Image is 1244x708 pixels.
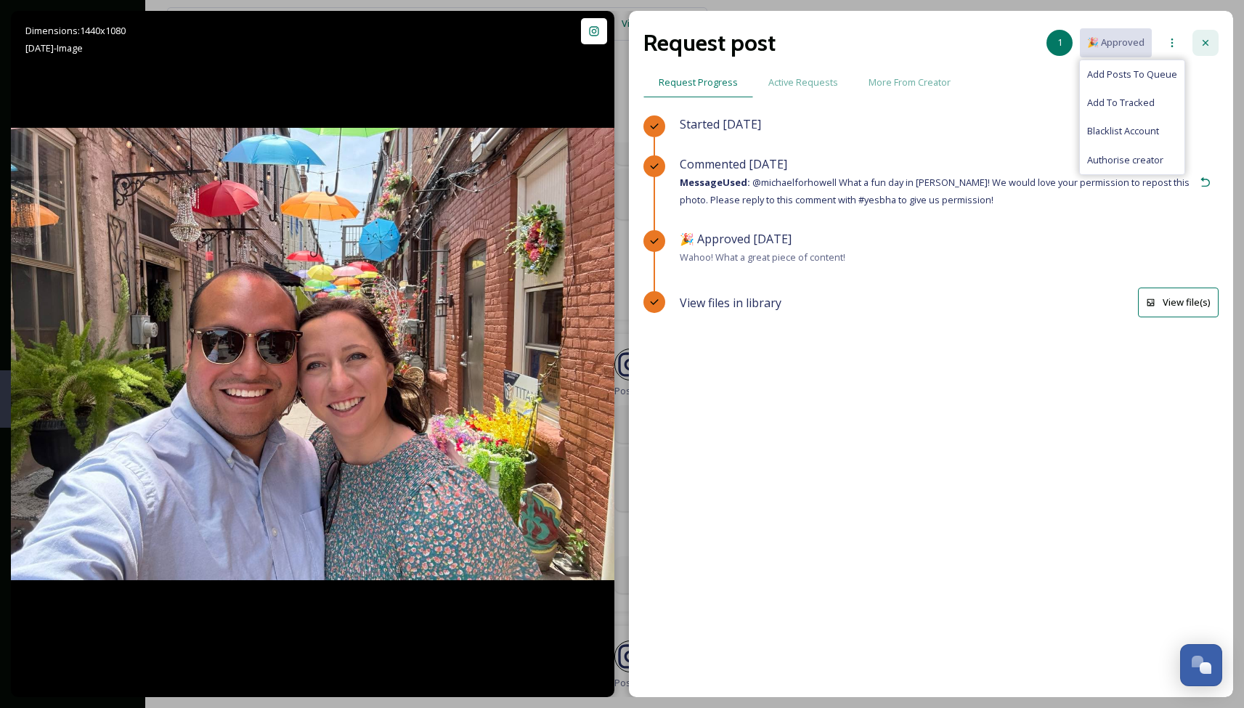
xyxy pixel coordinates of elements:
button: Open Chat [1180,644,1222,686]
span: 🎉 Approved [DATE] [680,231,792,247]
span: Commented [DATE] [680,156,787,172]
button: View file(s) [1138,288,1219,317]
span: Blacklist Account [1087,124,1159,138]
span: View files in library [680,294,781,312]
span: Authorise creator [1087,153,1163,167]
strong: Message Used: [680,176,750,189]
span: @michaelforhowell What a fun day in [PERSON_NAME]! We would love your permission to repost this p... [680,176,1190,206]
span: Wahoo! What a great piece of content! [680,251,845,264]
img: Happy Father’s Day to all the dads, father figures, and role models who help build strong familie... [11,128,614,580]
